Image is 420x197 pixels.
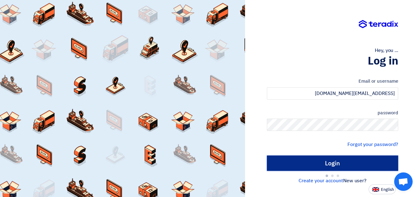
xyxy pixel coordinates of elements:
[267,87,398,100] input: Enter your work email or username...
[381,187,394,192] font: English
[347,141,398,148] a: Forgot your password?
[359,78,398,85] font: Email or username
[375,47,398,54] font: Hey, you ...
[267,156,398,171] input: Login
[378,109,398,116] font: password
[372,187,379,192] img: en-US.png
[368,53,398,69] font: Log in
[394,172,413,191] div: Open chat
[343,177,367,184] font: New user?
[299,177,343,184] a: Create your account
[359,20,398,29] img: Teradix logo
[369,184,396,194] button: English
